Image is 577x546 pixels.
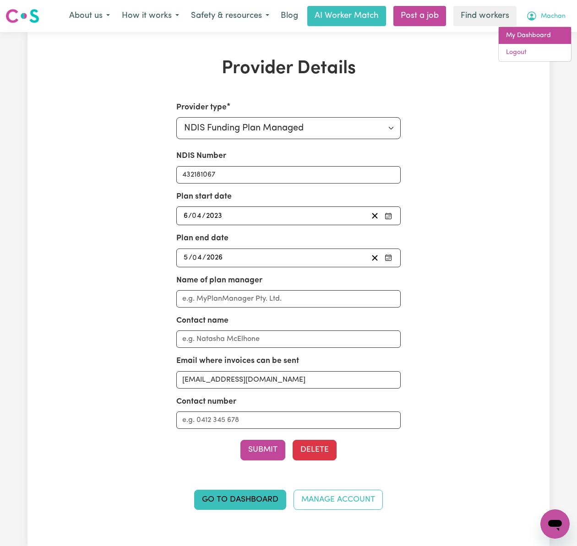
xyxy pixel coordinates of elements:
a: My Dashboard [499,27,571,44]
a: AI Worker Match [307,6,386,26]
button: Delete [293,440,337,460]
button: Pick your plan end date [382,252,395,264]
label: Name of plan manager [176,275,262,287]
span: / [189,254,192,262]
input: -- [192,210,202,222]
button: Clear plan end date [368,252,382,264]
h1: Provider Details [120,58,457,80]
label: Email where invoices can be sent [176,355,299,367]
a: Find workers [453,6,517,26]
input: e.g. Natasha McElhone [176,330,401,348]
input: ---- [206,210,223,222]
a: Post a job [393,6,446,26]
label: NDIS Number [176,150,226,162]
a: Logout [499,44,571,61]
label: Plan end date [176,232,229,244]
button: Clear plan start date [368,210,382,222]
div: My Account [498,27,572,62]
input: -- [183,210,188,222]
iframe: Button to launch messaging window [540,509,570,539]
button: Submit [240,440,285,460]
label: Contact name [176,315,229,327]
a: Manage Account [294,490,383,510]
label: Plan start date [176,191,232,203]
button: Pick your plan start date [382,210,395,222]
label: Contact number [176,396,236,408]
input: e.g. MyPlanManager Pty. Ltd. [176,290,401,308]
a: Careseekers logo [5,5,39,27]
span: / [202,212,206,220]
label: Provider type [176,102,227,114]
span: / [188,212,192,220]
a: Blog [275,6,304,26]
button: How it works [116,6,185,26]
a: Go to Dashboard [194,490,286,510]
button: Safety & resources [185,6,275,26]
input: -- [183,252,189,264]
input: ---- [206,252,223,264]
input: e.g. nat.mc@myplanmanager.com.au [176,371,401,389]
span: / [202,254,206,262]
img: Careseekers logo [5,8,39,24]
input: -- [193,252,202,264]
input: Enter your NDIS number [176,166,401,184]
button: My Account [520,6,572,26]
input: e.g. 0412 345 678 [176,411,401,429]
span: Machan [541,11,566,22]
span: 0 [192,212,196,220]
button: About us [63,6,116,26]
span: 0 [192,254,197,261]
